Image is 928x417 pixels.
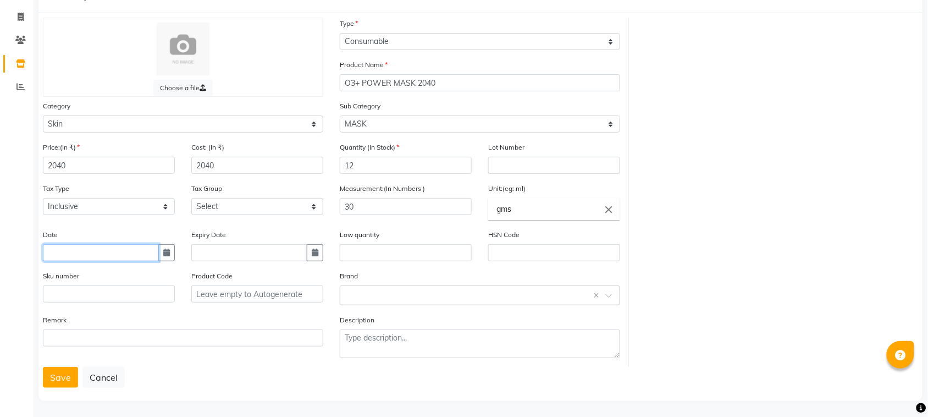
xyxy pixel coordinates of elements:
button: Cancel [82,367,125,388]
label: Remark [43,315,67,325]
label: Product Code [191,271,233,281]
button: Save [43,367,78,388]
label: Expiry Date [191,230,226,240]
label: Tax Group [191,184,222,194]
label: Price:(In ₹) [43,142,80,152]
label: Brand [340,271,358,281]
label: HSN Code [488,230,520,240]
label: Date [43,230,58,240]
label: Tax Type [43,184,69,194]
label: Type [340,19,358,29]
label: Quantity (In Stock) [340,142,399,152]
label: Product Name [340,60,388,70]
label: Low quantity [340,230,379,240]
img: Cinque Terre [157,23,209,75]
label: Choose a file [153,80,213,96]
label: Unit:(eg: ml) [488,184,526,194]
label: Lot Number [488,142,524,152]
span: Clear all [593,290,603,301]
label: Cost: (In ₹) [191,142,224,152]
input: Leave empty to Autogenerate [191,286,323,303]
label: Sku number [43,271,79,281]
label: Measurement:(In Numbers ) [340,184,425,194]
label: Category [43,101,70,111]
i: Close [603,204,615,216]
label: Description [340,315,374,325]
label: Sub Category [340,101,380,111]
